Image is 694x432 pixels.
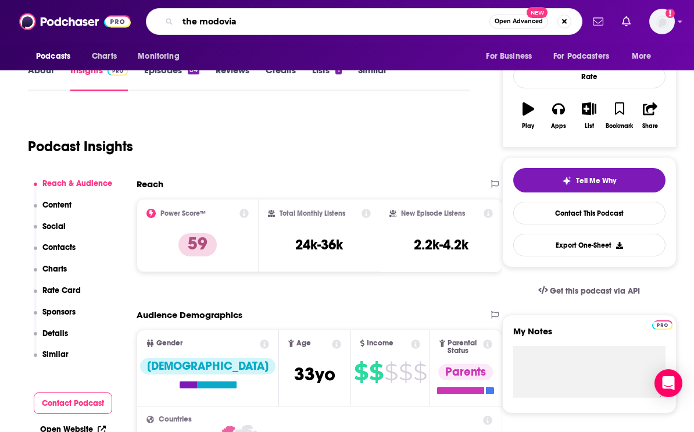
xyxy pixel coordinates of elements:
[413,363,427,381] span: $
[42,264,67,274] p: Charts
[34,178,113,200] button: Reach & Audience
[654,369,682,397] div: Open Intercom Messenger
[34,222,66,243] button: Social
[84,45,124,67] a: Charts
[550,286,640,296] span: Get this podcast via API
[562,176,571,185] img: tell me why sparkle
[312,65,341,91] a: Lists1
[478,45,546,67] button: open menu
[401,209,465,217] h2: New Episode Listens
[138,48,179,65] span: Monitoring
[652,319,672,330] a: Pro website
[585,123,594,130] div: List
[42,349,69,359] p: Similar
[527,7,548,18] span: New
[34,200,72,222] button: Content
[414,236,468,254] h3: 2.2k-4.2k
[178,12,489,31] input: Search podcasts, credits, & more...
[529,277,650,305] a: Get this podcast via API
[280,209,345,217] h2: Total Monthly Listens
[513,326,666,346] label: My Notes
[546,45,626,67] button: open menu
[42,222,66,231] p: Social
[649,9,675,34] button: Show profile menu
[137,309,242,320] h2: Audience Demographics
[42,307,76,317] p: Sponsors
[108,66,128,76] img: Podchaser Pro
[513,168,666,192] button: tell me why sparkleTell Me Why
[156,340,183,347] span: Gender
[294,363,335,385] span: 33 yo
[34,307,76,329] button: Sponsors
[642,123,658,130] div: Share
[28,65,54,91] a: About
[34,264,67,285] button: Charts
[159,416,192,423] span: Countries
[42,285,81,295] p: Rate Card
[178,233,217,256] p: 59
[369,363,383,381] span: $
[513,95,543,137] button: Play
[384,363,398,381] span: $
[34,285,81,307] button: Rate Card
[42,242,76,252] p: Contacts
[606,123,633,130] div: Bookmark
[42,329,68,338] p: Details
[216,65,249,91] a: Reviews
[576,176,616,185] span: Tell Me Why
[367,340,393,347] span: Income
[489,15,548,28] button: Open AdvancedNew
[34,329,69,350] button: Details
[649,9,675,34] img: User Profile
[652,320,672,330] img: Podchaser Pro
[588,12,608,31] a: Show notifications dropdown
[649,9,675,34] span: Logged in as alignPR
[448,340,481,355] span: Parental Status
[486,48,532,65] span: For Business
[604,95,635,137] button: Bookmark
[574,95,604,137] button: List
[36,48,70,65] span: Podcasts
[146,8,582,35] div: Search podcasts, credits, & more...
[28,138,133,155] h1: Podcast Insights
[635,95,665,137] button: Share
[28,45,85,67] button: open menu
[553,48,609,65] span: For Podcasters
[551,123,566,130] div: Apps
[92,48,117,65] span: Charts
[438,364,493,380] div: Parents
[513,234,666,256] button: Export One-Sheet
[42,178,112,188] p: Reach & Audience
[543,95,574,137] button: Apps
[130,45,194,67] button: open menu
[513,65,666,88] div: Rate
[513,202,666,224] a: Contact This Podcast
[495,19,543,24] span: Open Advanced
[34,242,76,264] button: Contacts
[19,10,131,33] img: Podchaser - Follow, Share and Rate Podcasts
[42,200,71,210] p: Content
[140,358,276,374] div: [DEMOGRAPHIC_DATA]
[399,363,412,381] span: $
[144,65,199,91] a: Episodes84
[617,12,635,31] a: Show notifications dropdown
[632,48,652,65] span: More
[266,65,296,91] a: Credits
[666,9,675,18] svg: Add a profile image
[70,65,128,91] a: InsightsPodchaser Pro
[296,340,311,347] span: Age
[354,363,368,381] span: $
[522,123,534,130] div: Play
[295,236,343,254] h3: 24k-36k
[624,45,666,67] button: open menu
[34,392,113,414] button: Contact Podcast
[137,178,163,190] h2: Reach
[34,349,69,371] button: Similar
[358,65,387,91] a: Similar
[160,209,206,217] h2: Power Score™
